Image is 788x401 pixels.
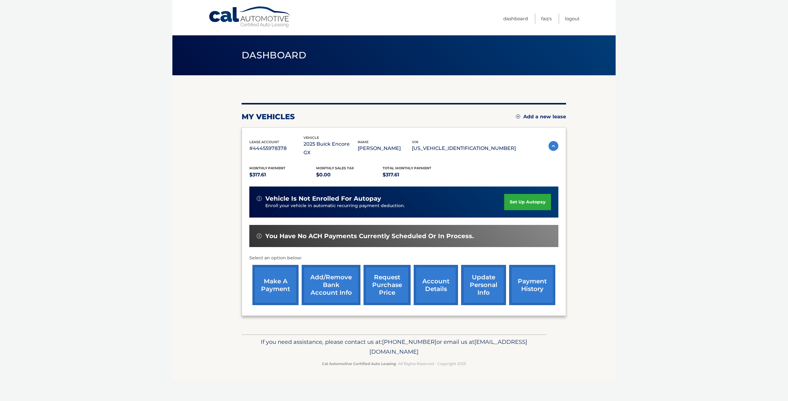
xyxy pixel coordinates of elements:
[549,141,558,151] img: accordion-active.svg
[246,360,542,367] p: - All Rights Reserved - Copyright 2025
[504,194,551,210] a: set up autopay
[322,361,396,366] strong: Cal Automotive Certified Auto Leasing
[414,265,458,305] a: account details
[461,265,506,305] a: update personal info
[382,338,436,345] span: [PHONE_NUMBER]
[265,202,504,209] p: Enroll your vehicle in automatic recurring payment deduction.
[412,140,418,144] span: vin
[249,171,316,179] p: $317.61
[565,14,580,24] a: Logout
[503,14,528,24] a: Dashboard
[246,337,542,357] p: If you need assistance, please contact us at: or email us at
[316,166,354,170] span: Monthly sales Tax
[541,14,552,24] a: FAQ's
[316,171,383,179] p: $0.00
[304,136,319,140] span: vehicle
[509,265,555,305] a: payment history
[358,144,412,153] p: [PERSON_NAME]
[208,6,291,28] a: Cal Automotive
[257,234,262,238] img: alert-white.svg
[242,49,306,61] span: Dashboard
[249,140,279,144] span: lease account
[369,338,527,355] span: [EMAIL_ADDRESS][DOMAIN_NAME]
[249,166,285,170] span: Monthly Payment
[383,171,449,179] p: $317.61
[516,114,566,120] a: Add a new lease
[383,166,431,170] span: Total Monthly Payment
[516,114,520,119] img: add.svg
[364,265,411,305] a: request purchase price
[249,254,558,262] p: Select an option below:
[242,112,295,121] h2: my vehicles
[358,140,368,144] span: name
[302,265,360,305] a: Add/Remove bank account info
[304,140,358,157] p: 2025 Buick Encore GX
[265,195,381,202] span: vehicle is not enrolled for autopay
[265,232,474,240] span: You have no ACH payments currently scheduled or in process.
[249,144,304,153] p: #44455978378
[252,265,299,305] a: make a payment
[412,144,516,153] p: [US_VEHICLE_IDENTIFICATION_NUMBER]
[257,196,262,201] img: alert-white.svg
